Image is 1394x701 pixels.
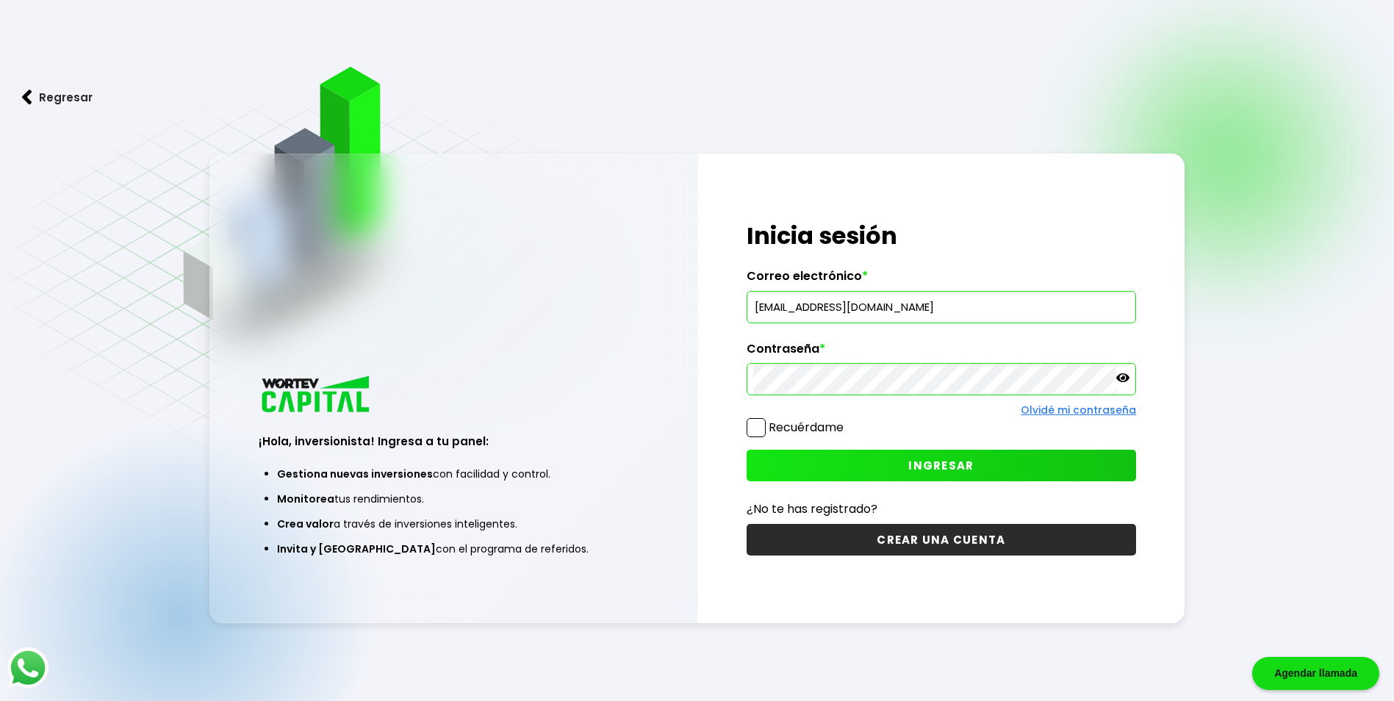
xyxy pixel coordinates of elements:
span: Crea valor [277,517,334,531]
input: hola@wortev.capital [753,292,1129,323]
button: INGRESAR [747,450,1136,481]
a: Olvidé mi contraseña [1021,403,1136,417]
span: Invita y [GEOGRAPHIC_DATA] [277,542,436,556]
img: logos_whatsapp-icon.242b2217.svg [7,647,48,689]
li: a través de inversiones inteligentes. [277,511,630,536]
label: Recuérdame [769,419,844,436]
label: Correo electrónico [747,269,1136,291]
a: ¿No te has registrado?CREAR UNA CUENTA [747,500,1136,556]
h3: ¡Hola, inversionista! Ingresa a tu panel: [259,433,648,450]
li: con facilidad y control. [277,461,630,486]
label: Contraseña [747,342,1136,364]
li: con el programa de referidos. [277,536,630,561]
img: flecha izquierda [22,90,32,105]
span: Gestiona nuevas inversiones [277,467,433,481]
img: logo_wortev_capital [259,374,375,417]
p: ¿No te has registrado? [747,500,1136,518]
li: tus rendimientos. [277,486,630,511]
span: INGRESAR [908,458,974,473]
button: CREAR UNA CUENTA [747,524,1136,556]
h1: Inicia sesión [747,218,1136,254]
span: Monitorea [277,492,334,506]
div: Agendar llamada [1252,657,1379,690]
